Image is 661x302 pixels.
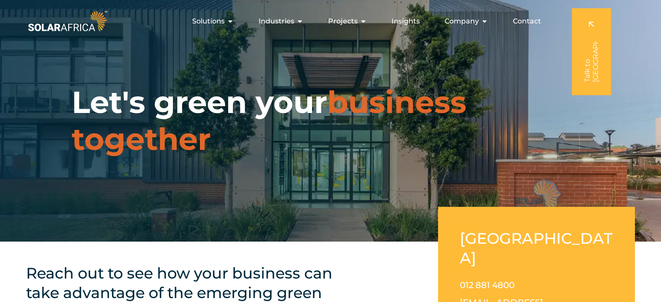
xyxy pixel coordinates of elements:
span: business together [72,83,466,158]
span: Industries [259,16,294,27]
div: Menu Toggle [109,13,548,30]
a: Contact [513,16,541,27]
h1: Let's green your [72,84,589,158]
span: Solutions [192,16,225,27]
span: Company [445,16,479,27]
a: Insights [392,16,420,27]
h2: [GEOGRAPHIC_DATA] [460,229,613,268]
nav: Menu [109,13,548,30]
a: 012 881 4800 [460,280,515,290]
span: Projects [328,16,358,27]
